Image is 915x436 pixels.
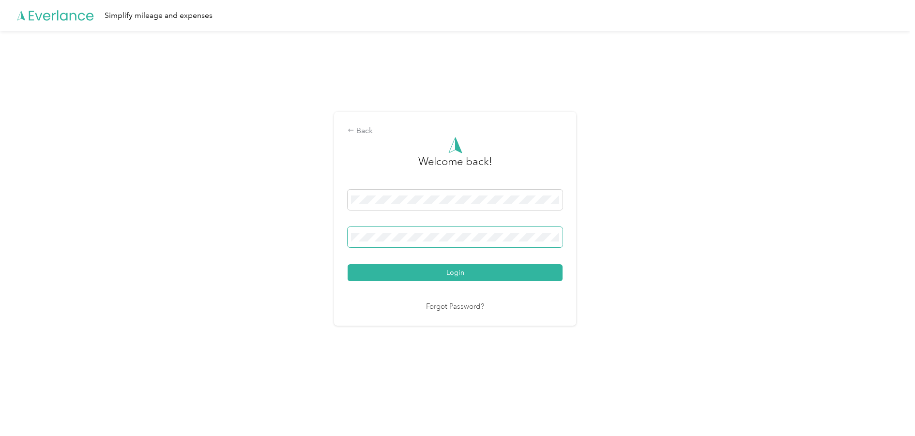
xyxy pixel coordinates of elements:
h3: greeting [418,153,492,180]
div: Simplify mileage and expenses [105,10,213,22]
div: Back [348,125,563,137]
button: Login [348,264,563,281]
iframe: Everlance-gr Chat Button Frame [861,382,915,436]
a: Forgot Password? [426,301,484,313]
